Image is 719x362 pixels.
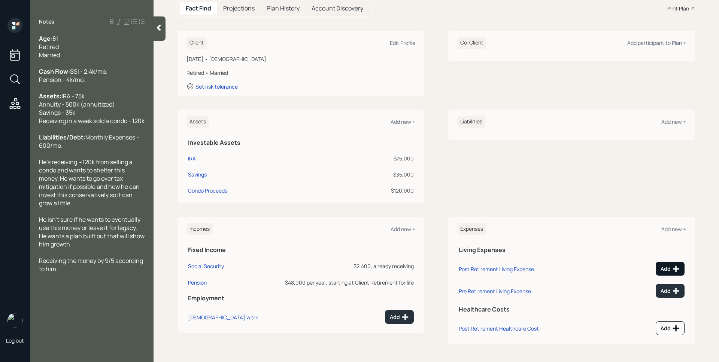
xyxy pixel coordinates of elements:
[391,226,415,233] div: Add new +
[188,279,207,286] div: Pension
[312,5,363,12] h5: Account Discovery
[457,116,485,128] h6: Liabilities
[656,284,685,298] button: Add
[188,314,258,321] div: [DEMOGRAPHIC_DATA] work
[270,262,414,270] div: $2,400, already receiving
[39,257,144,273] span: Receiving the money by 9/5 according to him
[330,187,414,194] div: $120,000
[188,154,196,162] div: IRA
[459,246,685,254] h5: Living Expenses
[186,5,211,12] h5: Fact Find
[661,118,686,125] div: Add new +
[186,37,207,49] h6: Client
[656,262,685,276] button: Add
[390,313,409,321] div: Add
[188,171,207,178] div: Savings
[188,263,224,270] div: Social Security
[39,67,107,84] span: SSI - 2.4k/mo. Pension - 4k/mo.
[385,310,414,324] button: Add
[627,39,686,46] div: Add participant to Plan +
[188,295,414,302] h5: Employment
[459,288,531,295] div: Pre Retirement Living Expense
[39,158,141,207] span: He's receiving ~120k from selling a condo and wants to shelter this money. He wants to go over ta...
[459,266,534,273] div: Post Retirement Living Expense
[457,223,486,235] h6: Expenses
[39,18,54,25] label: Notes
[39,133,85,141] span: Liabilities/Debt:
[39,215,146,248] span: He isn't sure if he wants to eventually use this money or leave it for legacy. He wants a plan bu...
[39,92,145,125] span: IRA - 75k Annuity - 500k (annuitized) Savings - 35k Receiving in a week sold a condo - 120k
[188,187,227,194] div: Condo Proceeds
[188,139,414,146] h5: Investable Assets
[656,321,685,335] button: Add
[330,171,414,178] div: $35,000
[39,133,140,150] span: Monthly Expenses - 600/mo.
[195,83,238,90] div: Set risk tolerance
[661,265,680,273] div: Add
[39,34,60,59] span: 81 Retired Married
[270,279,414,286] div: $48,000 per year, starting at Client Retirement for life
[330,154,414,162] div: $75,000
[267,5,300,12] h5: Plan History
[39,92,61,100] span: Assets:
[661,325,680,332] div: Add
[667,4,689,12] div: Print Plan
[390,39,415,46] div: Edit Profile
[459,306,685,313] h5: Healthcare Costs
[186,55,415,63] div: [DATE] • [DEMOGRAPHIC_DATA]
[457,37,486,49] h6: Co-Client
[186,116,209,128] h6: Assets
[39,67,70,76] span: Cash Flow:
[391,118,415,125] div: Add new +
[661,287,680,295] div: Add
[661,226,686,233] div: Add new +
[7,313,22,328] img: james-distasi-headshot.png
[6,337,24,344] div: Log out
[188,246,414,254] h5: Fixed Income
[186,223,213,235] h6: Incomes
[186,69,415,77] div: Retired • Married
[223,5,255,12] h5: Projections
[39,34,52,43] span: Age:
[459,325,539,332] div: Post Retirement Healthcare Cost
